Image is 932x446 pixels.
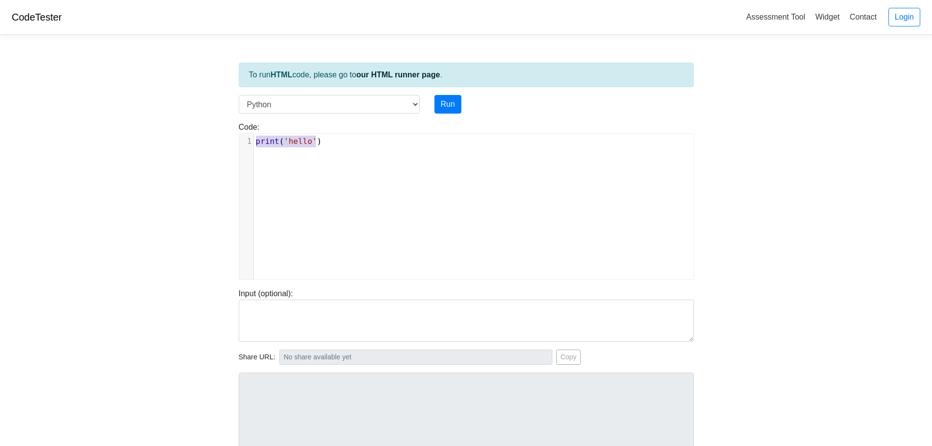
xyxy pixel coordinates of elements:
[434,95,461,114] button: Run
[284,137,317,146] span: 'hello'
[256,137,322,146] span: ( )
[742,9,809,25] a: Assessment Tool
[231,288,701,342] div: Input (optional):
[271,70,292,79] strong: HTML
[279,350,552,365] input: No share available yet
[239,352,275,363] span: Share URL:
[256,137,279,146] span: print
[846,9,881,25] a: Contact
[556,350,581,365] button: Copy
[239,136,253,147] div: 1
[231,121,701,280] div: Code:
[811,9,843,25] a: Widget
[356,70,440,79] a: our HTML runner page
[239,63,694,87] div: To run code, please go to .
[12,12,62,23] a: CodeTester
[888,8,920,26] a: Login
